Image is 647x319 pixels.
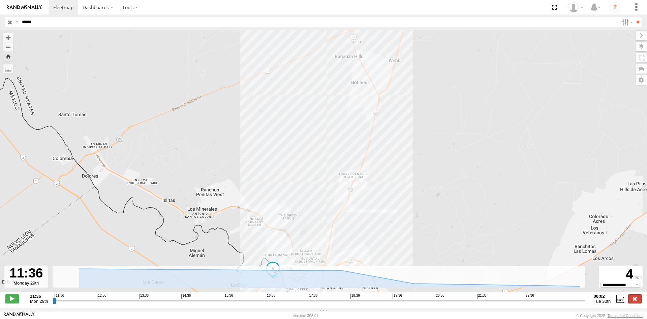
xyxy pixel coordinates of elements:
[3,33,13,42] button: Zoom in
[636,75,647,85] label: Map Settings
[30,299,48,304] span: Mon 29th Sep 2025
[393,294,402,299] span: 19:36
[576,314,643,318] div: © Copyright 2025 -
[350,294,360,299] span: 18:36
[308,294,317,299] span: 17:36
[14,17,20,27] label: Search Query
[139,294,149,299] span: 13:36
[266,294,275,299] span: 16:36
[97,294,106,299] span: 12:36
[224,294,233,299] span: 15:36
[608,314,643,318] a: Terms and Conditions
[55,294,64,299] span: 11:36
[477,294,487,299] span: 21:36
[30,294,48,299] strong: 11:36
[7,5,42,10] img: rand-logo.svg
[594,299,611,304] span: Tue 30th Sep 2025
[3,42,13,52] button: Zoom out
[619,17,634,27] label: Search Filter Options
[435,294,444,299] span: 20:36
[3,64,13,74] label: Measure
[594,294,611,299] strong: 00:02
[4,312,35,319] a: Visit our Website
[610,2,620,13] i: ?
[181,294,191,299] span: 14:36
[600,267,642,282] div: 4
[566,2,586,12] div: Sebastian Velez
[293,314,318,318] div: Version: 308.01
[5,294,19,303] label: Play/Stop
[525,294,534,299] span: 22:36
[3,52,13,61] button: Zoom Home
[628,294,642,303] label: Close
